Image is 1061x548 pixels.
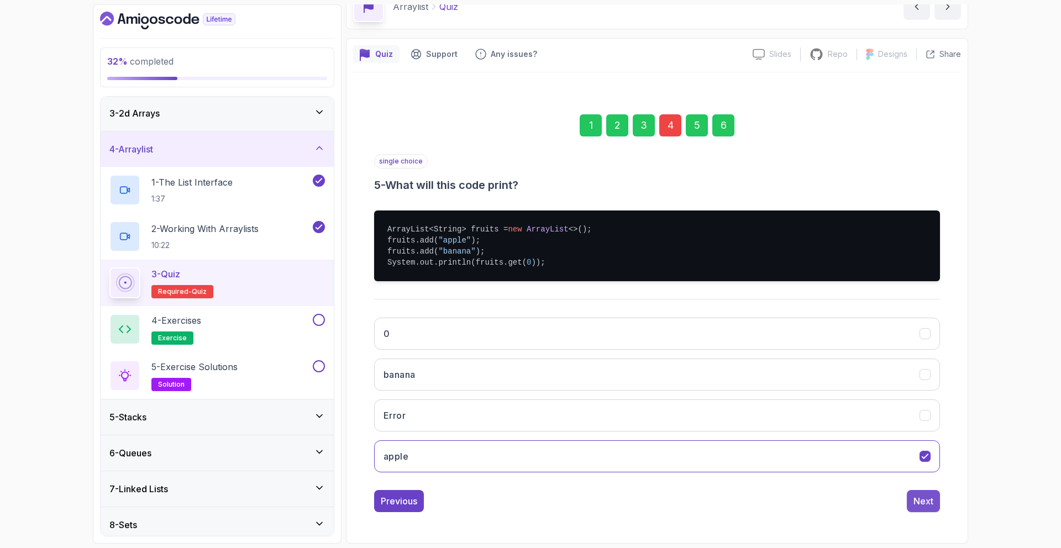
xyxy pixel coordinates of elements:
div: 6 [712,114,734,136]
button: Previous [374,490,424,512]
span: exercise [158,334,187,342]
button: 0 [374,318,940,350]
p: Repo [828,49,848,60]
p: Quiz [375,49,393,60]
a: Dashboard [100,12,261,29]
h3: 7 - Linked Lists [109,482,168,496]
h3: banana [384,368,415,381]
p: 2 - Working With Arraylists [151,222,259,235]
p: Designs [878,49,907,60]
div: 5 [686,114,708,136]
span: quiz [192,287,207,296]
p: 1:37 [151,193,233,204]
button: 3-2d Arrays [101,96,334,131]
button: 5-Stacks [101,399,334,435]
div: Next [913,494,933,508]
span: completed [107,56,174,67]
button: Error [374,399,940,431]
h3: 6 - Queues [109,446,151,460]
p: Share [939,49,961,60]
h3: 8 - Sets [109,518,137,531]
p: Slides [769,49,791,60]
h3: 3 - 2d Arrays [109,107,160,120]
h3: Error [384,409,406,422]
button: apple [374,440,940,472]
div: 4 [659,114,681,136]
button: Next [907,490,940,512]
button: quiz button [353,45,400,63]
p: Support [426,49,458,60]
div: 3 [633,114,655,136]
h3: apple [384,450,408,463]
p: 5 - Exercise Solutions [151,360,238,373]
span: ArrayList [527,225,569,234]
pre: ArrayList<String> fruits = <>(); fruits.add( ); fruits.add( ); System.out.println(fruits.get( )); [374,210,940,281]
button: Feedback button [469,45,544,63]
span: Required- [158,287,192,296]
button: banana [374,359,940,391]
button: 4-Arraylist [101,131,334,167]
h3: 5 - Stacks [109,410,146,424]
span: new [508,225,522,234]
button: 3-QuizRequired-quiz [109,267,325,298]
p: 10:22 [151,240,259,251]
span: 32 % [107,56,128,67]
p: 4 - Exercises [151,314,201,327]
button: 5-Exercise Solutionssolution [109,360,325,391]
div: 2 [606,114,628,136]
div: 1 [580,114,602,136]
button: 6-Queues [101,435,334,471]
button: 2-Working With Arraylists10:22 [109,221,325,252]
button: Share [916,49,961,60]
p: single choice [374,154,428,168]
p: 3 - Quiz [151,267,180,281]
div: Previous [381,494,417,508]
h3: 4 - Arraylist [109,143,153,156]
h3: 5 - What will this code print? [374,177,940,193]
span: solution [158,380,185,389]
span: "apple" [438,236,471,245]
button: 8-Sets [101,507,334,542]
span: "banana" [438,247,475,256]
button: 7-Linked Lists [101,471,334,507]
button: 1-The List Interface1:37 [109,175,325,205]
span: 0 [527,258,531,267]
button: 4-Exercisesexercise [109,314,325,345]
h3: 0 [384,327,390,340]
p: Any issues? [491,49,537,60]
button: Support button [404,45,464,63]
p: 1 - The List Interface [151,176,233,189]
